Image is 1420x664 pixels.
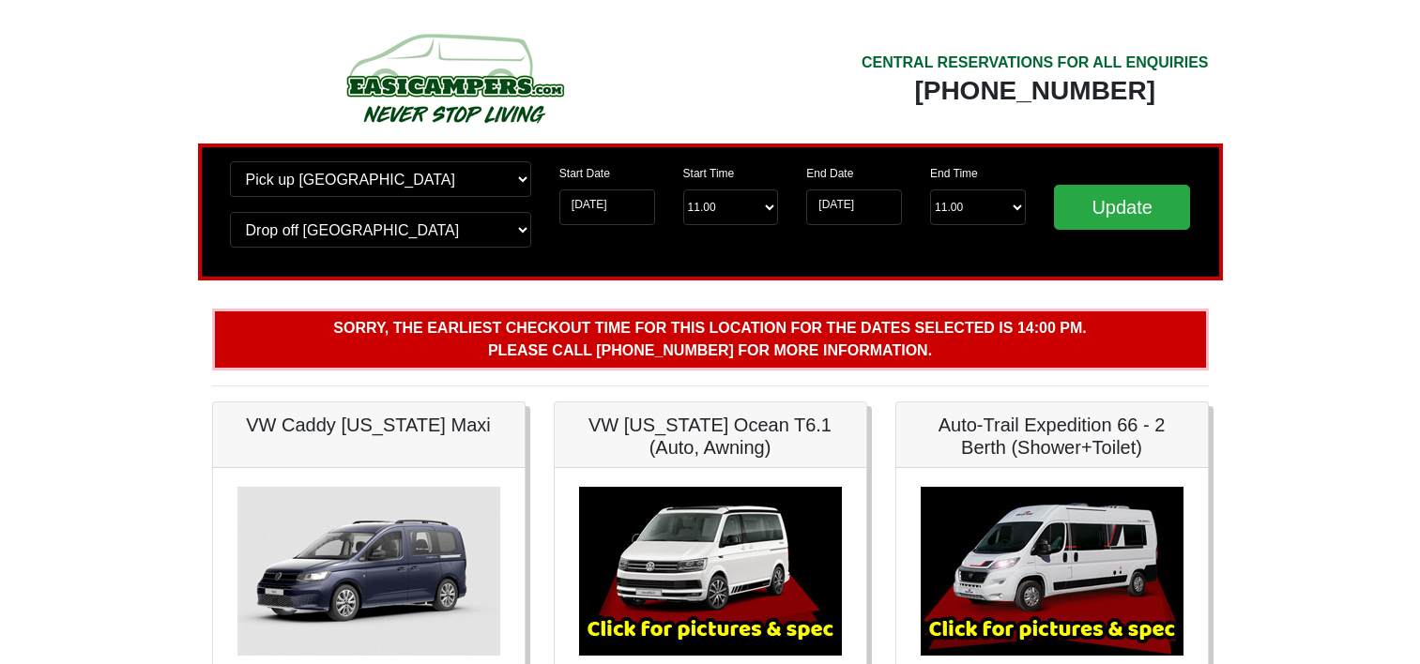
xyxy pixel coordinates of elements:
h5: VW Caddy [US_STATE] Maxi [232,414,506,436]
img: campers-checkout-logo.png [276,26,633,129]
label: End Date [806,165,853,182]
h5: Auto-Trail Expedition 66 - 2 Berth (Shower+Toilet) [915,414,1189,459]
img: VW California Ocean T6.1 (Auto, Awning) [579,487,842,656]
img: Auto-Trail Expedition 66 - 2 Berth (Shower+Toilet) [921,487,1183,656]
label: Start Time [683,165,735,182]
img: VW Caddy California Maxi [237,487,500,656]
div: CENTRAL RESERVATIONS FOR ALL ENQUIRIES [862,52,1209,74]
input: Start Date [559,189,655,225]
label: End Time [930,165,978,182]
h5: VW [US_STATE] Ocean T6.1 (Auto, Awning) [573,414,847,459]
label: Start Date [559,165,610,182]
b: Sorry, the earliest checkout time for this location for the dates selected is 14:00 pm. Please ca... [333,320,1086,358]
input: Update [1054,185,1191,230]
div: [PHONE_NUMBER] [862,74,1209,108]
input: Return Date [806,189,902,225]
